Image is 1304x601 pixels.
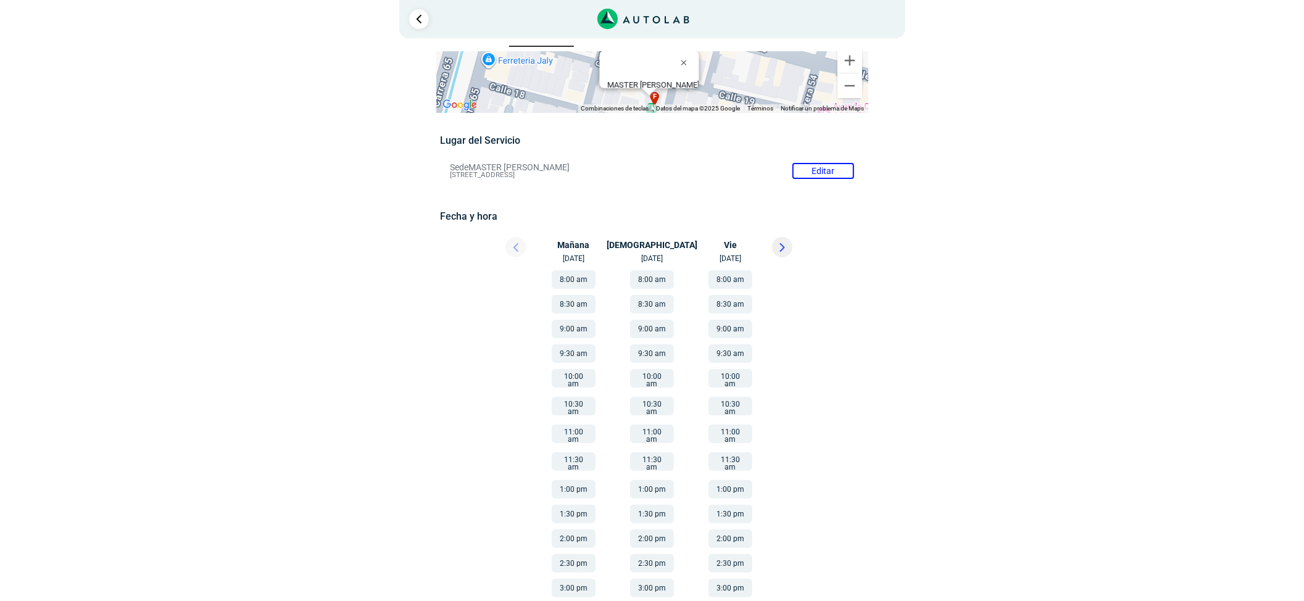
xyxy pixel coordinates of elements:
[708,554,752,573] button: 2:30 pm
[630,320,674,338] button: 9:00 am
[439,97,480,113] a: Abre esta zona en Google Maps (se abre en una nueva ventana)
[630,529,674,548] button: 2:00 pm
[552,369,596,388] button: 10:00 am
[607,80,699,99] div: [STREET_ADDRESS]
[657,105,741,112] span: Datos del mapa ©2025 Google
[748,105,774,112] a: Términos (se abre en una nueva pestaña)
[708,270,752,289] button: 8:00 am
[837,73,862,98] button: Reducir
[597,12,689,24] a: Link al sitio de autolab
[708,295,752,313] button: 8:30 am
[552,397,596,415] button: 10:30 am
[708,505,752,523] button: 1:30 pm
[552,270,596,289] button: 8:00 am
[630,369,674,388] button: 10:00 am
[630,425,674,443] button: 11:00 am
[708,320,752,338] button: 9:00 am
[708,452,752,471] button: 11:30 am
[552,425,596,443] button: 11:00 am
[630,344,674,363] button: 9:30 am
[552,344,596,363] button: 9:30 am
[607,80,699,89] b: MASTER [PERSON_NAME]
[552,505,596,523] button: 1:30 pm
[708,579,752,597] button: 3:00 pm
[708,425,752,443] button: 11:00 am
[630,270,674,289] button: 8:00 am
[630,554,674,573] button: 2:30 pm
[630,295,674,313] button: 8:30 am
[552,554,596,573] button: 2:30 pm
[439,97,480,113] img: Google
[581,104,649,113] button: Combinaciones de teclas
[630,579,674,597] button: 3:00 pm
[440,210,864,222] h5: Fecha y hora
[708,344,752,363] button: 9:30 am
[552,529,596,548] button: 2:00 pm
[552,480,596,499] button: 1:00 pm
[630,452,674,471] button: 11:30 am
[708,480,752,499] button: 1:00 pm
[552,320,596,338] button: 9:00 am
[630,505,674,523] button: 1:30 pm
[837,48,862,73] button: Ampliar
[552,579,596,597] button: 3:00 pm
[653,92,657,102] span: f
[552,452,596,471] button: 11:30 am
[708,529,752,548] button: 2:00 pm
[409,9,429,29] a: Ir al paso anterior
[781,105,865,112] a: Notificar un problema de Maps
[440,135,864,146] h5: Lugar del Servicio
[708,369,752,388] button: 10:00 am
[630,480,674,499] button: 1:00 pm
[671,48,701,77] button: Cerrar
[552,295,596,313] button: 8:30 am
[708,397,752,415] button: 10:30 am
[630,397,674,415] button: 10:30 am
